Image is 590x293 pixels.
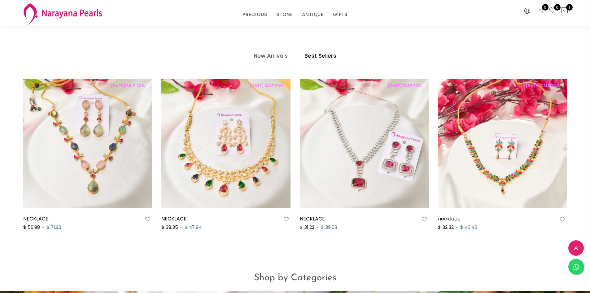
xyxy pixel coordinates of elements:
[276,10,293,19] a: STONE
[161,224,178,230] span: $ 38.35
[161,215,186,222] a: NECKLACE
[304,52,336,60] h4: Best Sellers
[558,215,567,224] button: Add to wishlist
[254,52,288,60] h4: New Arrivals
[566,4,573,11] span: 1
[23,215,48,222] a: NECKLACE
[460,224,477,230] span: $ 40.40
[243,10,267,19] a: PRECIOUS
[384,83,425,89] span: [DATE] SALE 20%
[333,10,347,19] a: GIFTS
[46,224,61,230] span: $ 71.23
[300,215,325,222] a: NECKLACE
[143,215,152,224] button: Add to wishlist
[561,7,568,15] button: 1
[23,224,40,230] span: $ 56.98
[321,224,337,230] span: $ 39.03
[549,7,556,15] a: 0
[522,83,563,89] span: [DATE] SALE 20%
[438,224,454,230] span: $ 32.32
[300,224,314,230] span: $ 31.22
[282,215,291,224] button: Add to wishlist
[438,215,461,222] a: necklace
[537,7,544,15] a: 0
[302,10,324,19] a: ANTIQUE
[185,224,202,230] span: $ 47.94
[246,83,287,89] span: [DATE] SALE 20%
[554,4,561,11] span: 0
[107,83,148,89] span: [DATE] SALE 20%
[542,4,548,11] span: 0
[420,215,429,224] button: Add to wishlist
